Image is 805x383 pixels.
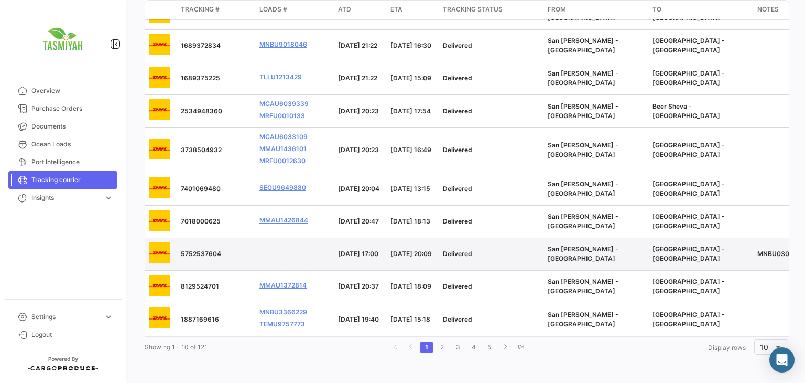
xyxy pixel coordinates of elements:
a: MCAU6039339 [259,99,309,109]
a: 2 [436,342,449,353]
a: MRFU0010133 [259,111,305,121]
span: 7018000625 [181,217,221,225]
a: Purchase Orders [8,100,117,118]
span: Beer Sheva - Israel [652,102,720,120]
span: San Jose - Costa Rica [548,180,618,197]
datatable-header-cell: Tracking status [439,1,543,19]
span: [DATE] 20:23 [338,146,379,154]
span: Adana - Turkey [652,4,725,22]
span: To [652,5,661,14]
span: [DATE] 20:37 [338,282,379,290]
img: DHLIcon.png [149,177,170,198]
span: [DATE] 18:09 [390,282,431,290]
span: San Jose - Costa Rica [548,4,618,22]
span: Tracking status [443,5,503,14]
span: Notes [757,5,779,14]
span: Tracking # [181,5,220,14]
span: 10 [760,343,768,352]
span: San Jose - Costa Rica [548,69,618,87]
span: San Jose - Costa Rica [548,212,618,230]
img: DHLIcon.png [149,275,170,296]
li: page 4 [466,338,482,356]
span: Haifa - Israel [652,212,725,230]
span: [DATE] 19:40 [338,315,379,323]
img: DHLIcon.png [149,34,170,55]
span: San Jose - Costa Rica [548,278,618,295]
span: expand_more [104,312,113,322]
span: [DATE] 21:22 [338,74,377,82]
span: ETA [390,5,402,14]
a: 4 [467,342,480,353]
span: Settings [31,312,100,322]
img: DHLIcon.png [149,210,170,231]
span: San Jose - Costa Rica [548,311,618,328]
a: Port Intelligence [8,153,117,171]
img: DHLIcon.png [149,67,170,88]
span: [DATE] 21:22 [338,41,377,49]
span: Showing 1 - 10 of 121 [145,343,208,351]
span: 7401069480 [181,185,221,193]
a: go to next page [499,342,512,353]
span: Display rows [708,344,746,352]
a: Documents [8,118,117,135]
datatable-header-cell: From [543,1,648,19]
span: Tangiers City - Morocco [652,311,725,328]
datatable-header-cell: Tracking # [177,1,255,19]
span: Port Intelligence [31,157,113,167]
span: San Jose - Costa Rica [548,245,618,262]
span: expand_more [104,193,113,203]
datatable-header-cell: Loads # [255,1,334,19]
span: 8129524701 [181,282,219,290]
img: DHLIcon.png [149,139,170,159]
a: TEMU9757773 [259,320,305,329]
a: MCAU6033109 [259,132,308,142]
a: go to last page [515,342,527,353]
span: Delivered [443,185,472,193]
img: DHLIcon.png [149,242,170,263]
a: go to first page [389,342,401,353]
datatable-header-cell: ATD [334,1,386,19]
a: MMAU1436101 [259,144,307,154]
span: [DATE] 18:13 [390,217,430,225]
span: Delivered [443,217,472,225]
span: Tangiers City - Morocco [652,37,725,54]
span: Haifa - Israel [652,278,725,295]
span: 3738504932 [181,146,222,154]
span: [DATE] 17:00 [338,250,378,258]
img: c4e83380-a9b0-4762-86c2-5b222fd68c9b.png [37,13,89,65]
a: MMAU1372814 [259,281,307,290]
a: go to previous page [405,342,417,353]
a: MRFU0012630 [259,156,306,166]
span: Tracking courier [31,175,113,185]
div: Abrir Intercom Messenger [769,347,795,373]
li: page 5 [482,338,497,356]
span: Delivered [443,146,472,154]
span: Ocean Loads [31,140,113,149]
a: Tracking courier [8,171,117,189]
span: 1689372834 [181,41,221,49]
span: Delivered [443,282,472,290]
span: San Jose - Costa Rica [548,141,618,158]
span: [DATE] 20:04 [338,185,379,193]
a: SEGU9649880 [259,183,306,193]
span: Delivered [443,107,472,115]
span: Haifa - Israel [652,141,725,158]
span: Documents [31,122,113,131]
span: [DATE] 13:15 [390,185,430,193]
a: 1 [420,342,433,353]
span: Delivered [443,74,472,82]
a: MNBU9018046 [259,40,307,49]
a: MNBU3366229 [259,307,307,317]
span: From [548,5,566,14]
span: 2534948360 [181,107,222,115]
li: page 3 [450,338,466,356]
span: Delivered [443,41,472,49]
span: Overview [31,86,113,95]
span: Logout [31,330,113,339]
span: [DATE] 17:54 [390,107,431,115]
span: Delivered [443,315,472,323]
datatable-header-cell: ETA [386,1,439,19]
span: San Jose - Costa Rica [548,37,618,54]
li: page 1 [419,338,434,356]
span: [DATE] 15:18 [390,315,430,323]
